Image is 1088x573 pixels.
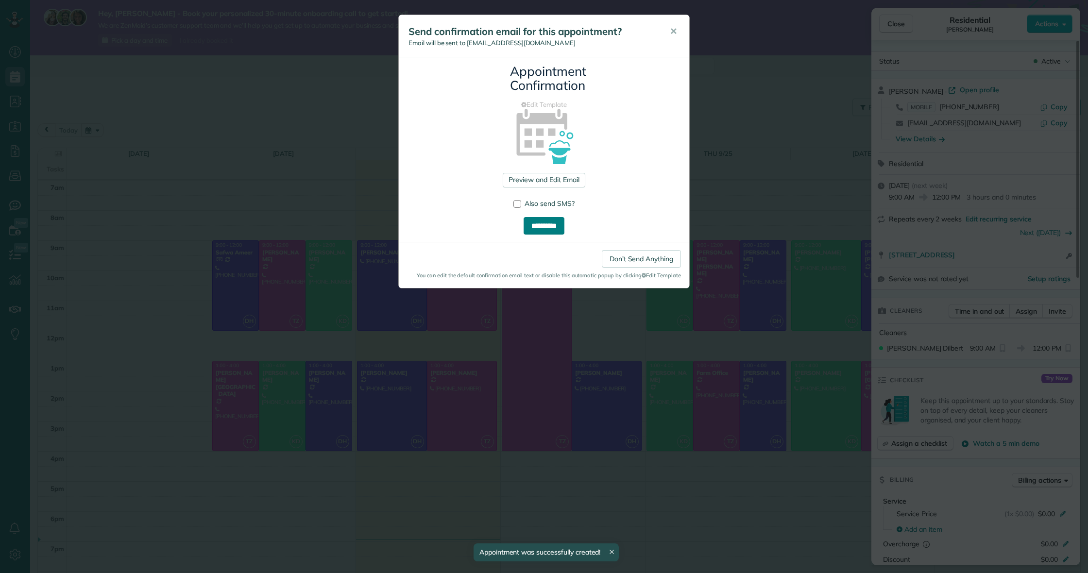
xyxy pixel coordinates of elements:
small: You can edit the default confirmation email text or disable this automatic popup by clicking Edit... [407,271,681,279]
h3: Appointment Confirmation [510,65,578,92]
img: appointment_confirmation_icon-141e34405f88b12ade42628e8c248340957700ab75a12ae832a8710e9b578dc5.png [501,92,588,179]
span: Also send SMS? [525,199,575,208]
h5: Send confirmation email for this appointment? [408,25,656,38]
div: Appointment was successfully created! [474,543,619,561]
a: Don't Send Anything [602,250,681,268]
span: Email will be sent to [EMAIL_ADDRESS][DOMAIN_NAME] [408,39,576,47]
span: ✕ [670,26,677,37]
a: Preview and Edit Email [503,173,585,187]
a: Edit Template [406,100,682,109]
